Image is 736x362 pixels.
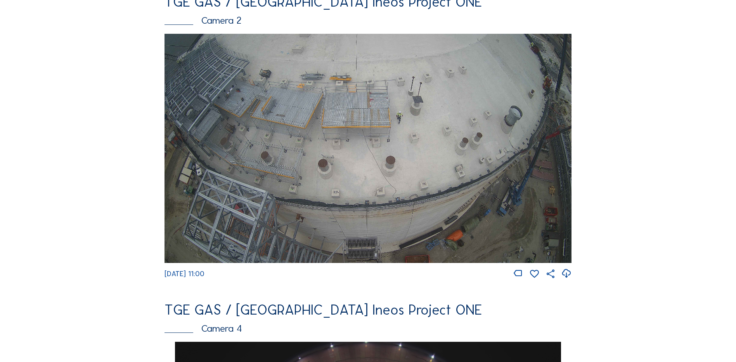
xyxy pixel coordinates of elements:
[165,34,571,263] img: Image
[165,270,204,278] span: [DATE] 11:00
[165,303,571,317] div: TGE GAS / [GEOGRAPHIC_DATA] Ineos Project ONE
[165,16,571,25] div: Camera 2
[165,324,571,333] div: Camera 4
